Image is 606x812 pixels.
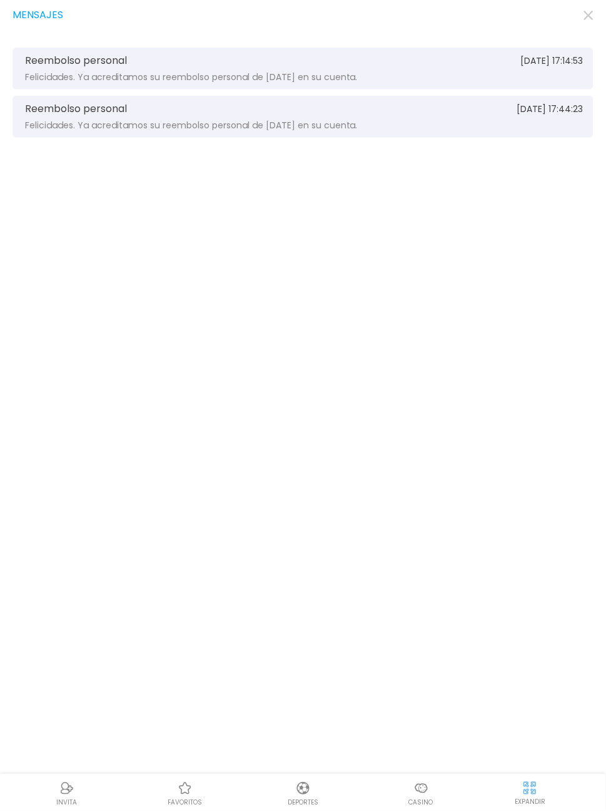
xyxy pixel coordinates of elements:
a: CasinoCasinoCasino [362,779,480,808]
img: Referral [59,781,74,796]
p: favoritos [168,798,202,808]
span: [DATE] 17:44:23 [517,105,583,114]
span: Felicidades. Ya acreditamos su reembolso personal de [DATE] en su cuenta. [25,121,358,130]
a: ReferralReferralINVITA [8,779,126,808]
p: Deportes [288,798,318,808]
a: Casino FavoritosCasino Favoritosfavoritos [126,779,244,808]
span: [DATE] 17:14:53 [521,56,583,66]
span: Felicidades. Ya acreditamos su reembolso personal de [DATE] en su cuenta. [25,73,358,82]
span: Reembolso personal [25,55,127,66]
img: Casino [414,781,429,796]
img: hide [522,781,538,796]
img: Casino Favoritos [178,781,193,796]
p: Casino [409,798,433,808]
div: Mensajes [13,8,593,23]
img: Deportes [296,781,311,796]
p: INVITA [56,798,77,808]
p: EXPANDIR [515,798,545,807]
span: Reembolso personal [25,103,127,115]
a: DeportesDeportesDeportes [244,779,362,808]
